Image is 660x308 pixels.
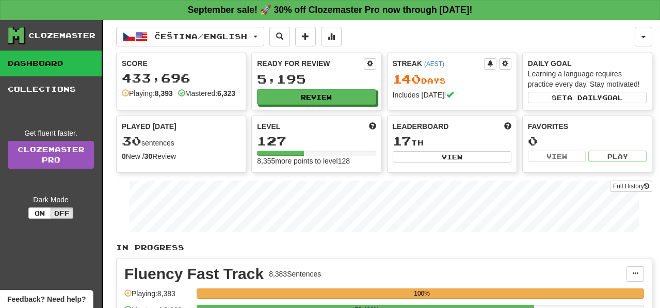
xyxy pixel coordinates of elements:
span: Level [257,121,280,132]
div: Score [122,58,240,69]
strong: 0 [122,152,126,160]
span: 30 [122,134,141,148]
div: 0 [528,135,647,148]
div: Dark Mode [8,194,94,205]
span: Leaderboard [393,121,449,132]
div: Favorites [528,121,647,132]
div: Daily Goal [528,58,647,69]
button: View [528,151,586,162]
button: Off [51,207,73,219]
div: New / Review [122,151,240,161]
strong: September sale! 🚀 30% off Clozemaster Pro now through [DATE]! [188,5,473,15]
span: 140 [393,72,421,86]
button: Seta dailygoal [528,92,647,103]
div: 5,195 [257,73,376,86]
div: th [393,135,511,148]
span: Čeština / English [154,32,247,41]
strong: 6,323 [217,89,235,98]
button: View [393,151,511,163]
div: 433,696 [122,72,240,85]
span: Played [DATE] [122,121,176,132]
button: Čeština/English [116,27,264,46]
button: Full History [610,181,652,192]
div: Learning a language requires practice every day. Stay motivated! [528,69,647,89]
div: Fluency Fast Track [124,266,264,282]
button: More stats [321,27,342,46]
button: Add sentence to collection [295,27,316,46]
div: Clozemaster [28,30,95,41]
div: Ready for Review [257,58,363,69]
div: Includes [DATE]! [393,90,511,100]
div: 8,355 more points to level 128 [257,156,376,166]
a: ClozemasterPro [8,141,94,169]
div: Playing: [122,88,173,99]
div: Day s [393,73,511,86]
span: a daily [567,94,602,101]
span: Open feedback widget [7,294,86,304]
strong: 30 [144,152,153,160]
div: 100% [200,288,644,299]
div: Get fluent faster. [8,128,94,138]
a: (AEST) [424,60,444,68]
span: This week in points, UTC [504,121,511,132]
div: 127 [257,135,376,148]
div: Playing: 8,383 [124,288,191,305]
div: Mastered: [178,88,235,99]
button: Play [588,151,647,162]
span: Score more points to level up [369,121,376,132]
button: On [28,207,51,219]
div: 8,383 Sentences [269,269,321,279]
p: In Progress [116,242,652,253]
div: sentences [122,135,240,148]
div: Streak [393,58,484,69]
span: 17 [393,134,411,148]
button: Review [257,89,376,105]
strong: 8,393 [155,89,173,98]
button: Search sentences [269,27,290,46]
